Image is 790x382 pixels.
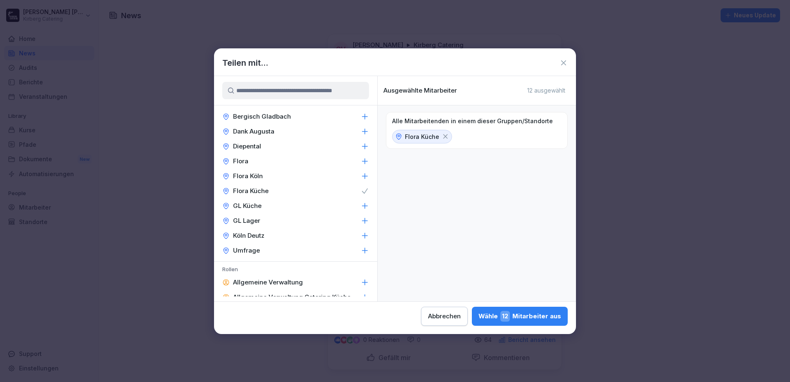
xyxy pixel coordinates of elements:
p: Alle Mitarbeitenden in einem dieser Gruppen/Standorte [392,117,553,125]
p: Flora Köln [233,172,263,180]
button: Abbrechen [421,307,468,326]
h1: Teilen mit... [222,57,268,69]
p: Flora [233,157,248,165]
p: GL Lager [233,217,260,225]
p: GL Küche [233,202,262,210]
p: Dank Augusta [233,127,274,136]
p: Allgemeine Verwaltung Catering Küche [233,293,351,301]
button: Wähle12Mitarbeiter aus [472,307,568,326]
p: Bergisch Gladbach [233,112,291,121]
p: Köln Deutz [233,232,264,240]
p: Flora Küche [405,132,439,141]
p: Allgemeine Verwaltung [233,278,303,286]
span: 12 [500,311,510,322]
div: Abbrechen [428,312,461,321]
p: Flora Küche [233,187,269,195]
p: Diepental [233,142,261,150]
p: 12 ausgewählt [527,87,565,94]
div: Wähle Mitarbeiter aus [478,311,561,322]
p: Umfrage [233,246,260,255]
p: Rollen [214,266,377,275]
p: Ausgewählte Mitarbeiter [383,87,457,94]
